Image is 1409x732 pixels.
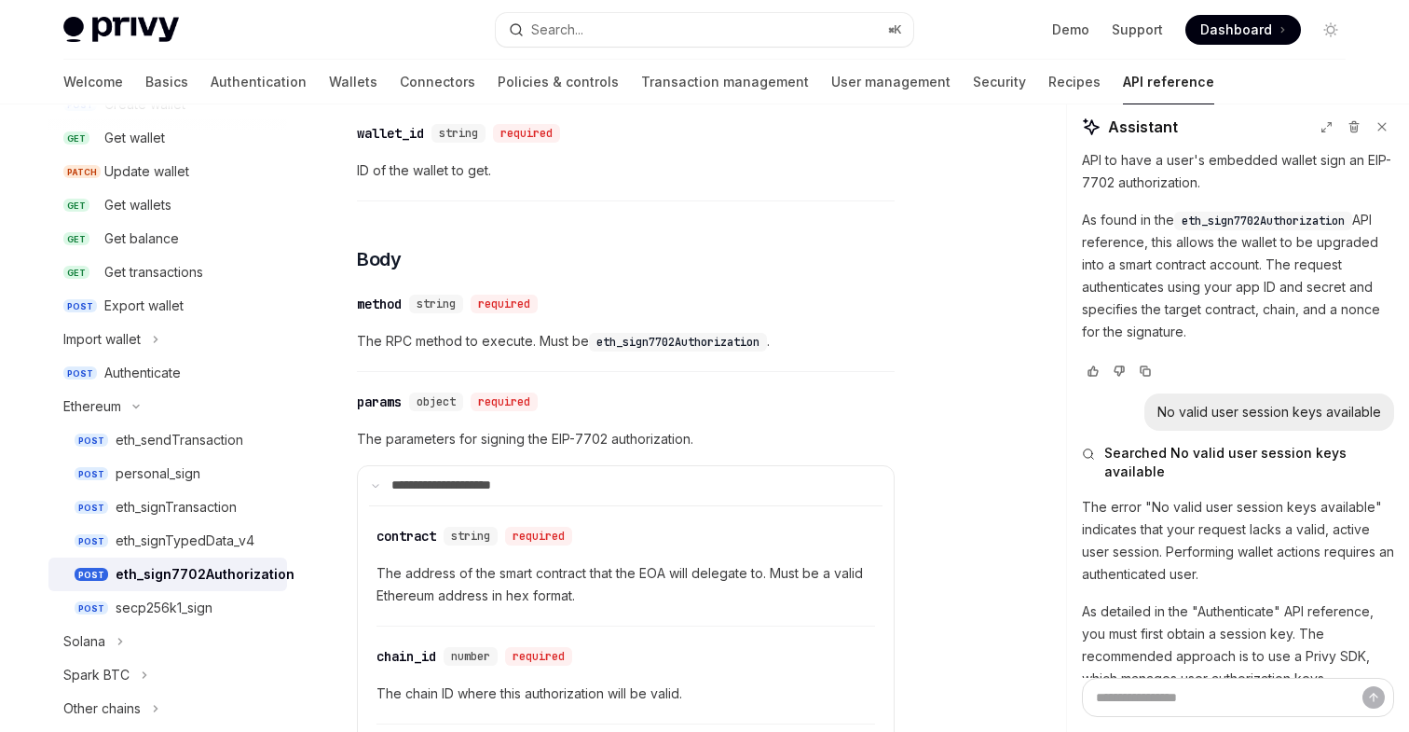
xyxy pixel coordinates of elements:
[329,60,377,104] a: Wallets
[104,228,179,250] div: Get balance
[1082,127,1394,194] p: This cURL command sends a request to the Privy API to have a user's embedded wallet sign an EIP-7...
[1362,686,1385,709] button: Send message
[1182,214,1345,228] span: eth_sign7702Authorization
[48,524,287,558] a: POSTeth_signTypedData_v4
[376,647,436,666] div: chain_id
[1316,15,1346,45] button: Toggle dark mode
[376,527,436,546] div: contract
[116,563,294,586] div: eth_sign7702Authorization
[1052,21,1089,39] a: Demo
[116,530,254,552] div: eth_signTypedData_v4
[116,496,237,518] div: eth_signTransaction
[1082,444,1394,481] button: Searched No valid user session keys available
[888,22,902,37] span: ⌘ K
[471,295,538,313] div: required
[48,390,287,423] button: Toggle Ethereum section
[498,60,619,104] a: Policies & controls
[48,356,287,390] a: POSTAuthenticate
[48,155,287,188] a: PATCHUpdate wallet
[63,60,123,104] a: Welcome
[48,188,287,222] a: GETGet wallets
[104,295,184,317] div: Export wallet
[48,222,287,256] a: GETGet balance
[75,501,108,515] span: POST
[1108,362,1130,380] button: Vote that response was not good
[1104,444,1394,481] span: Searched No valid user session keys available
[48,121,287,155] a: GETGet wallet
[48,490,287,524] a: POSTeth_signTransaction
[831,60,951,104] a: User management
[357,295,402,313] div: method
[63,266,89,280] span: GET
[63,165,101,179] span: PATCH
[48,591,287,625] a: POSTsecp256k1_sign
[48,323,287,356] button: Toggle Import wallet section
[63,232,89,246] span: GET
[63,664,130,686] div: Spark BTC
[104,127,165,149] div: Get wallet
[973,60,1026,104] a: Security
[63,395,121,418] div: Ethereum
[75,568,108,582] span: POST
[104,160,189,183] div: Update wallet
[439,126,478,141] span: string
[1185,15,1301,45] a: Dashboard
[496,13,913,47] button: Open search
[104,362,181,384] div: Authenticate
[1082,678,1394,717] textarea: Ask a question...
[116,463,200,485] div: personal_sign
[1200,21,1272,39] span: Dashboard
[357,246,401,272] span: Body
[63,131,89,145] span: GET
[1134,362,1156,380] button: Copy chat response
[48,423,287,457] a: POSTeth_sendTransaction
[63,630,105,653] div: Solana
[589,333,767,352] code: eth_sign7702Authorization
[417,297,456,311] span: string
[63,366,97,380] span: POST
[1108,116,1178,138] span: Assistant
[75,467,108,481] span: POST
[505,647,572,666] div: required
[116,597,212,619] div: secp256k1_sign
[417,394,456,409] span: object
[1157,403,1381,421] div: No valid user session keys available
[63,697,141,720] div: Other chains
[1082,362,1104,380] button: Vote that response was good
[48,558,287,591] a: POSTeth_sign7702Authorization
[471,393,538,411] div: required
[451,529,490,544] span: string
[48,289,287,323] a: POSTExport wallet
[48,256,287,289] a: GETGet transactions
[1082,496,1394,586] p: The error "No valid user session keys available" indicates that your request lacks a valid, activ...
[104,261,203,283] div: Get transactions
[48,692,287,725] button: Toggle Other chains section
[1048,60,1101,104] a: Recipes
[1082,209,1394,343] p: As found in the API reference, this allows the wallet to be upgraded into a smart contract accoun...
[505,527,572,546] div: required
[63,199,89,213] span: GET
[48,457,287,490] a: POSTpersonal_sign
[75,601,108,615] span: POST
[48,658,287,692] button: Toggle Spark BTC section
[357,330,895,352] span: The RPC method to execute. Must be .
[357,428,895,450] span: The parameters for signing the EIP-7702 authorization.
[145,60,188,104] a: Basics
[48,625,287,658] button: Toggle Solana section
[451,649,490,664] span: number
[63,299,97,313] span: POST
[63,17,179,43] img: light logo
[493,124,560,143] div: required
[75,434,108,448] span: POST
[357,124,424,143] div: wallet_id
[211,60,307,104] a: Authentication
[116,429,243,451] div: eth_sendTransaction
[104,194,171,216] div: Get wallets
[400,60,475,104] a: Connectors
[357,159,895,182] span: ID of the wallet to get.
[75,534,108,548] span: POST
[63,328,141,351] div: Import wallet
[641,60,809,104] a: Transaction management
[357,393,402,411] div: params
[531,19,583,41] div: Search...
